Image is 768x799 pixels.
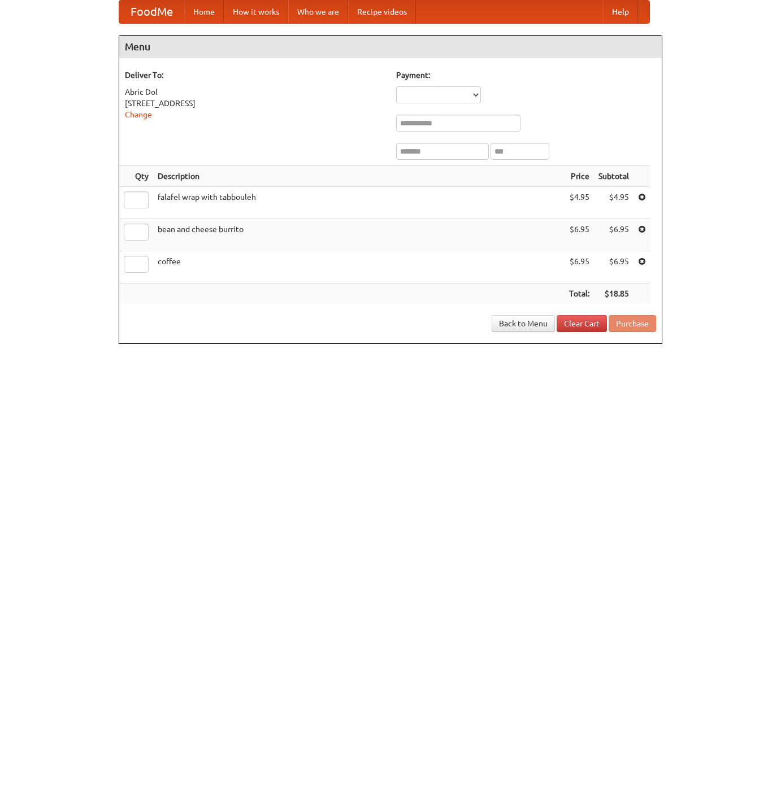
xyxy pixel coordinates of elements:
th: Description [153,166,565,187]
div: [STREET_ADDRESS] [125,98,385,109]
a: Help [603,1,638,23]
a: Back to Menu [492,315,555,332]
a: Change [125,110,152,119]
a: Who we are [288,1,348,23]
a: Recipe videos [348,1,416,23]
th: $18.85 [594,283,634,304]
td: $4.95 [594,187,634,219]
a: FoodMe [119,1,184,23]
button: Purchase [609,315,656,332]
div: Abric Dol [125,86,385,98]
h5: Deliver To: [125,69,385,81]
td: $4.95 [565,187,594,219]
td: $6.95 [565,251,594,283]
th: Total: [565,283,594,304]
td: $6.95 [565,219,594,251]
td: $6.95 [594,251,634,283]
td: $6.95 [594,219,634,251]
h5: Payment: [396,69,656,81]
td: bean and cheese burrito [153,219,565,251]
h4: Menu [119,36,662,58]
a: How it works [224,1,288,23]
a: Clear Cart [557,315,607,332]
th: Subtotal [594,166,634,187]
th: Qty [119,166,153,187]
td: falafel wrap with tabbouleh [153,187,565,219]
a: Home [184,1,224,23]
td: coffee [153,251,565,283]
th: Price [565,166,594,187]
